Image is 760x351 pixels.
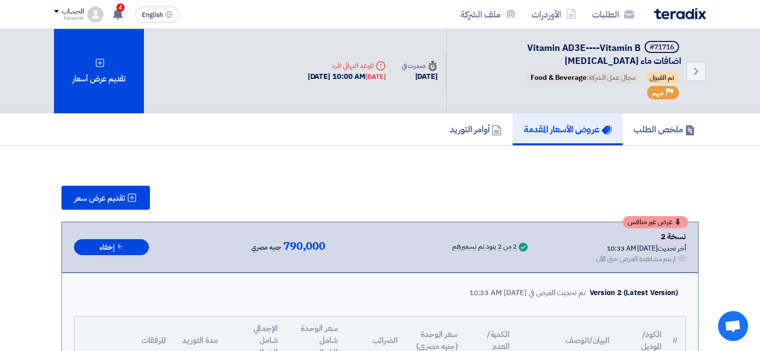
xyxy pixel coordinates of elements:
a: أوامر التوريد [439,113,513,145]
button: English [135,6,179,22]
div: تم تحديث العرض في [DATE] 10:33 AM [469,287,586,299]
span: مجال عمل الشركة: [526,72,641,84]
div: صدرت في [402,60,438,71]
div: 2 من 2 بنود تم تسعيرهم [452,243,517,251]
a: ملف الشركة [453,2,524,26]
h5: عروض الأسعار المقدمة [524,123,612,135]
h5: ملخص الطلب [634,123,695,135]
h5: أوامر التوريد [450,123,502,135]
div: [DATE] 10:00 AM [308,71,386,82]
span: English [142,11,163,18]
div: لم يتم مشاهدة العرض حتى الآن [596,254,676,264]
a: الأوردرات [524,2,584,26]
div: الموعد النهائي للرد [308,60,386,71]
img: profile_test.png [87,6,103,22]
div: الحساب [62,7,83,16]
div: [DATE] [365,72,385,82]
span: Vitamin AD3E----Vitamin B [MEDICAL_DATA] اضافات ماء [527,41,681,67]
div: #71716 [650,44,674,51]
a: ملخص الطلب [623,113,706,145]
span: تقديم عرض سعر [74,194,125,202]
div: نسخة 2 [596,230,686,243]
button: إخفاء [74,239,149,256]
div: Open chat [718,311,748,341]
div: [DATE] [402,71,438,82]
span: 6 [116,3,124,11]
button: تقديم عرض سعر [61,186,150,210]
span: جنيه مصري [251,242,281,254]
div: أخر تحديث [DATE] 10:33 AM [596,243,686,254]
span: 790,000 [283,240,325,252]
h5: Vitamin AD3E----Vitamin B choline اضافات ماء [459,41,681,67]
span: مهم [652,88,664,98]
span: عرض غير منافس [628,219,673,226]
a: الطلبات [584,2,642,26]
img: Teradix logo [654,8,706,19]
span: تم القبول [645,72,679,84]
div: تقديم عرض أسعار [54,29,144,113]
a: عروض الأسعار المقدمة [513,113,623,145]
div: Version 2 (Latest Version) [590,287,678,299]
div: Kenavet [54,15,83,21]
span: Food & Beverage [531,72,587,83]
